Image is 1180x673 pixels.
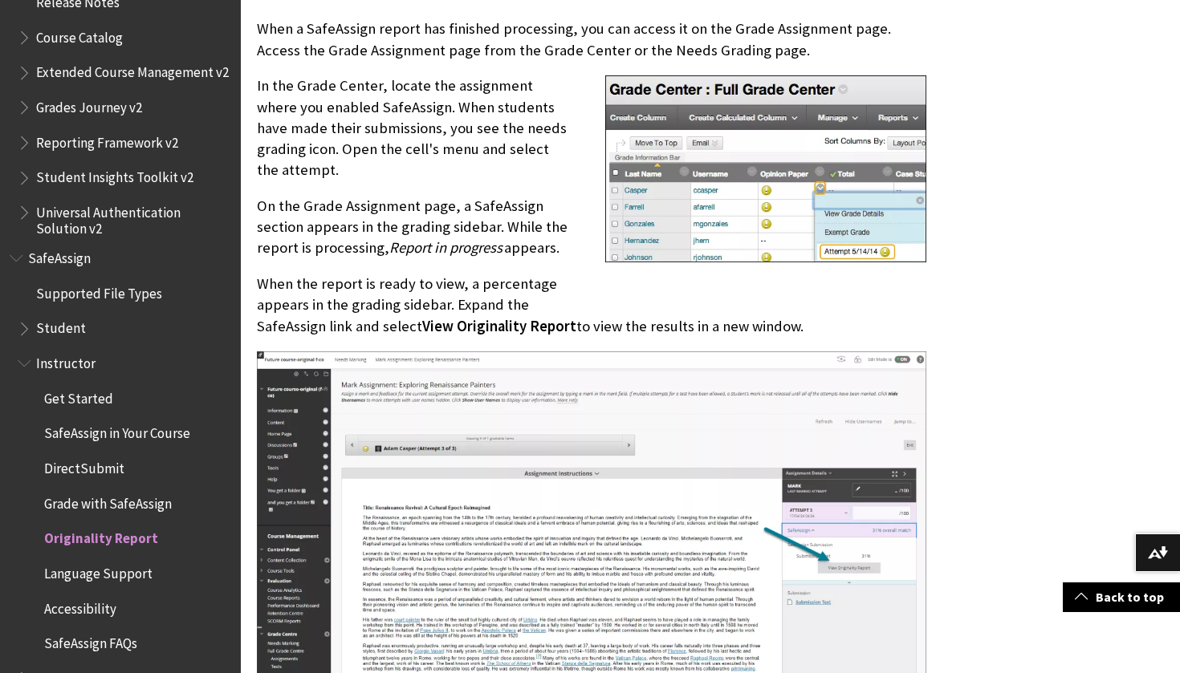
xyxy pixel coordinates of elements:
[36,350,96,371] span: Instructor
[257,75,926,180] p: In the Grade Center, locate the assignment where you enabled SafeAssign. When students have made ...
[44,420,190,442] span: SafeAssign in Your Course
[257,18,926,60] p: When a SafeAssign report has finished processing, you can access it on the Grade Assignment page....
[44,525,158,547] span: Originality Report
[44,560,153,582] span: Language Support
[36,129,178,151] span: Reporting Framework v2
[44,385,113,407] span: Get Started
[1063,582,1180,612] a: Back to top
[36,199,230,237] span: Universal Authentication Solution v2
[44,490,172,512] span: Grade with SafeAssign
[257,196,926,259] p: On the Grade Assignment page, a SafeAssign section appears in the grading sidebar. While the repo...
[422,317,576,335] span: View Originality Report
[36,164,193,186] span: Student Insights Toolkit v2
[36,59,229,81] span: Extended Course Management v2
[257,274,926,337] p: When the report is ready to view, a percentage appears in the grading sidebar. Expand the SafeAss...
[36,94,142,116] span: Grades Journey v2
[36,24,123,46] span: Course Catalog
[44,630,137,652] span: SafeAssign FAQs
[36,315,86,337] span: Student
[28,245,91,266] span: SafeAssign
[44,595,116,617] span: Accessibility
[44,455,124,476] span: DirectSubmit
[36,280,162,302] span: Supported File Types
[389,238,503,257] span: Report in progress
